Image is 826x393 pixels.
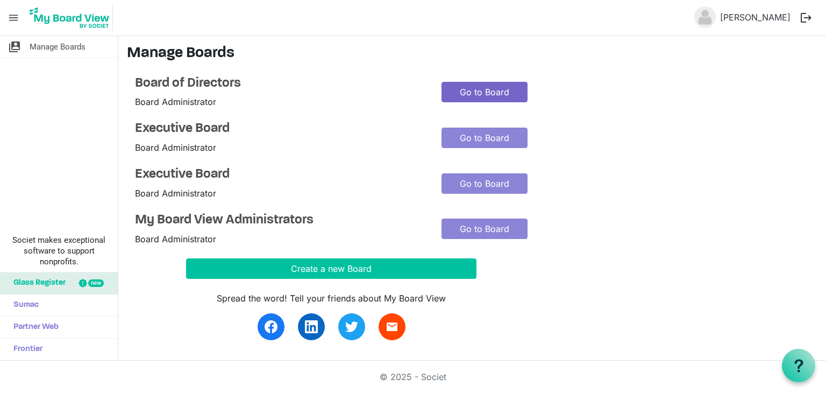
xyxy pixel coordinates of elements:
[386,320,398,333] span: email
[186,292,476,305] div: Spread the word! Tell your friends about My Board View
[380,371,446,382] a: © 2025 - Societ
[5,235,113,267] span: Societ makes exceptional software to support nonprofits.
[265,320,277,333] img: facebook.svg
[135,234,216,244] span: Board Administrator
[30,36,86,58] span: Manage Boards
[442,173,528,194] a: Go to Board
[186,258,476,279] button: Create a new Board
[795,6,817,29] button: logout
[442,219,528,239] a: Go to Board
[88,279,104,287] div: new
[135,76,425,92] a: Board of Directors
[127,45,817,63] h3: Manage Boards
[442,82,528,102] a: Go to Board
[345,320,358,333] img: twitter.svg
[135,213,425,228] a: My Board View Administrators
[135,188,216,199] span: Board Administrator
[135,142,216,153] span: Board Administrator
[135,121,425,137] a: Executive Board
[26,4,117,31] a: My Board View Logo
[3,8,24,28] span: menu
[135,96,216,107] span: Board Administrator
[305,320,318,333] img: linkedin.svg
[8,36,21,58] span: switch_account
[8,339,42,360] span: Frontier
[8,272,66,294] span: Glass Register
[442,128,528,148] a: Go to Board
[694,6,716,28] img: no-profile-picture.svg
[135,167,425,183] a: Executive Board
[8,294,39,316] span: Sumac
[26,4,113,31] img: My Board View Logo
[716,6,795,28] a: [PERSON_NAME]
[379,313,405,340] a: email
[8,317,59,338] span: Partner Web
